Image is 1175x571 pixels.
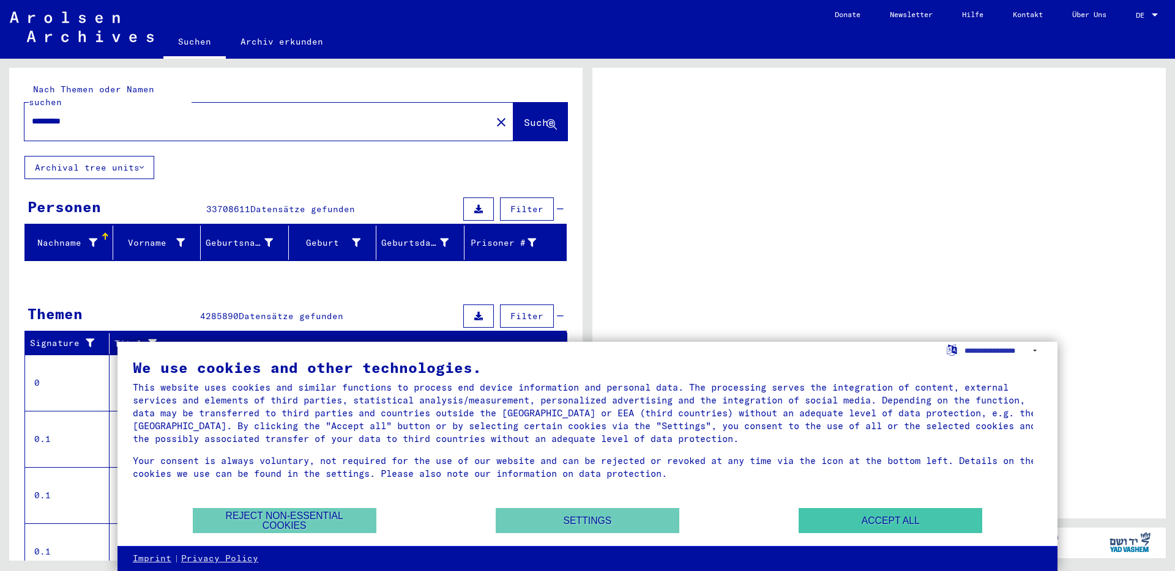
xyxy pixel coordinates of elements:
[113,226,201,260] mat-header-cell: Vorname
[181,553,258,565] a: Privacy Policy
[206,204,250,215] span: 33708611
[28,303,83,325] div: Themen
[10,12,154,42] img: Arolsen_neg.svg
[118,237,185,249] div: Vorname
[29,84,154,108] mat-label: Nach Themen oder Namen suchen
[513,103,567,141] button: Suche
[799,508,982,533] button: Accept all
[494,115,509,130] mat-icon: close
[226,27,338,56] a: Archiv erkunden
[510,204,543,215] span: Filter
[500,197,554,221] button: Filter
[496,508,679,533] button: Settings
[500,304,554,328] button: Filter
[30,233,113,252] div: Nachname
[118,233,201,252] div: Vorname
[25,226,113,260] mat-header-cell: Nachname
[133,360,1042,375] div: We use cookies and other technologies.
[510,311,543,322] span: Filter
[193,508,376,533] button: Reject non-essential cookies
[133,454,1042,480] div: Your consent is always voluntary, not required for the use of our website and can be rejected or ...
[294,233,376,252] div: Geburt‏
[114,337,543,350] div: Titel
[25,355,110,411] td: 0
[25,411,110,467] td: 0.1
[239,311,343,322] span: Datensätze gefunden
[30,334,112,353] div: Signature
[524,116,554,128] span: Suche
[381,237,449,249] div: Geburtsdatum
[206,237,273,249] div: Geburtsname
[25,467,110,523] td: 0.1
[28,196,101,218] div: Personen
[163,27,226,59] a: Suchen
[289,226,377,260] mat-header-cell: Geburt‏
[30,337,100,350] div: Signature
[376,226,464,260] mat-header-cell: Geburtsdatum
[1136,11,1149,20] span: DE
[206,233,288,252] div: Geburtsname
[1107,527,1153,558] img: yv_logo.png
[30,237,97,249] div: Nachname
[464,226,567,260] mat-header-cell: Prisoner #
[133,381,1042,445] div: This website uses cookies and similar functions to process end device information and personal da...
[381,233,464,252] div: Geburtsdatum
[114,334,555,353] div: Titel
[469,233,552,252] div: Prisoner #
[294,237,361,249] div: Geburt‏
[201,226,289,260] mat-header-cell: Geburtsname
[489,109,513,134] button: Clear
[133,553,171,565] a: Imprint
[200,311,239,322] span: 4285890
[24,156,154,179] button: Archival tree units
[469,237,537,249] div: Prisoner #
[250,204,355,215] span: Datensätze gefunden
